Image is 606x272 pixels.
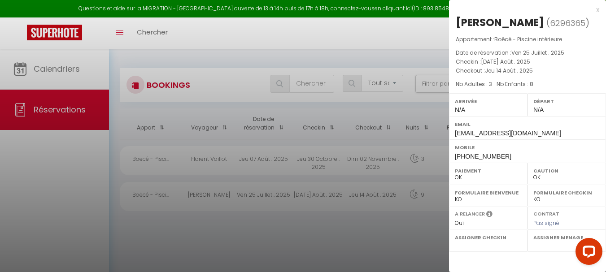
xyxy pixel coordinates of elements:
[533,106,544,113] span: N/A
[455,210,485,218] label: A relancer
[486,210,493,220] i: Sélectionner OUI si vous souhaiter envoyer les séquences de messages post-checkout
[533,219,559,227] span: Pas signé
[455,106,465,113] span: N/A
[455,120,600,129] label: Email
[455,153,511,160] span: [PHONE_NUMBER]
[497,80,533,88] span: Nb Enfants : 8
[533,188,600,197] label: Formulaire Checkin
[550,17,585,29] span: 6296365
[533,210,559,216] label: Contrat
[533,166,600,175] label: Caution
[456,35,599,44] p: Appartement :
[546,17,589,29] span: ( )
[533,97,600,106] label: Départ
[455,143,600,152] label: Mobile
[494,35,562,43] span: Boëcé - Piscine intérieure
[456,80,533,88] span: Nb Adultes : 3 -
[455,97,522,106] label: Arrivée
[456,57,599,66] p: Checkin :
[455,233,522,242] label: Assigner Checkin
[455,166,522,175] label: Paiement
[485,67,533,74] span: Jeu 14 Août . 2025
[449,4,599,15] div: x
[455,188,522,197] label: Formulaire Bienvenue
[456,66,599,75] p: Checkout :
[481,58,530,65] span: [DATE] Août . 2025
[568,234,606,272] iframe: LiveChat chat widget
[511,49,564,56] span: Ven 25 Juillet . 2025
[533,233,600,242] label: Assigner Menage
[456,48,599,57] p: Date de réservation :
[456,15,544,30] div: [PERSON_NAME]
[455,130,561,137] span: [EMAIL_ADDRESS][DOMAIN_NAME]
